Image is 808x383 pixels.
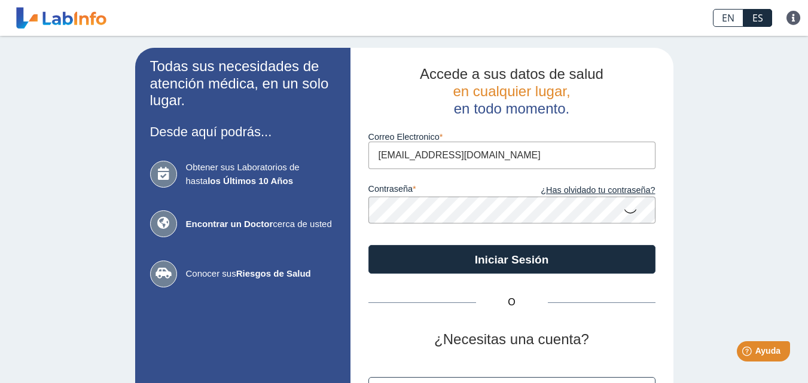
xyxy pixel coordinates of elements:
iframe: Help widget launcher [702,336,795,370]
span: en cualquier lugar, [453,83,570,99]
span: Accede a sus datos de salud [420,66,603,82]
h2: ¿Necesitas una cuenta? [368,331,655,348]
label: contraseña [368,184,512,197]
span: cerca de usted [186,217,336,231]
span: Conocer sus [186,267,336,281]
b: los Últimos 10 Años [208,176,293,186]
button: Iniciar Sesión [368,245,655,274]
b: Riesgos de Salud [236,268,311,278]
span: Obtener sus Laboratorios de hasta [186,161,336,188]
h2: Todas sus necesidades de atención médica, en un solo lugar. [150,58,336,109]
span: O [476,295,548,310]
a: EN [713,9,743,27]
span: en todo momento. [454,100,569,117]
label: Correo Electronico [368,132,655,142]
h3: Desde aquí podrás... [150,124,336,139]
a: ES [743,9,772,27]
b: Encontrar un Doctor [186,219,273,229]
a: ¿Has olvidado tu contraseña? [512,184,655,197]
